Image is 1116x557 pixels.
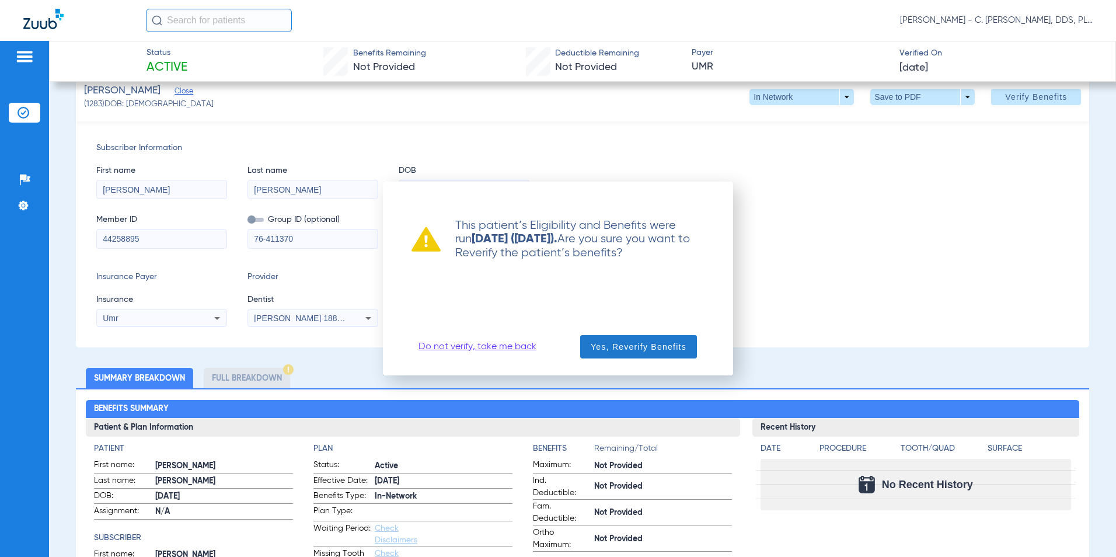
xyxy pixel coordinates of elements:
[411,227,441,252] img: warning already ran verification recently
[591,341,686,353] span: Yes, Reverify Benefits
[1058,501,1116,557] iframe: Chat Widget
[418,341,536,353] a: Do not verify, take me back
[472,234,557,245] strong: [DATE] ([DATE]).
[580,335,697,358] button: Yes, Reverify Benefits
[441,219,705,260] p: This patient’s Eligibility and Benefits were run Are you sure you want to Reverify the patient’s ...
